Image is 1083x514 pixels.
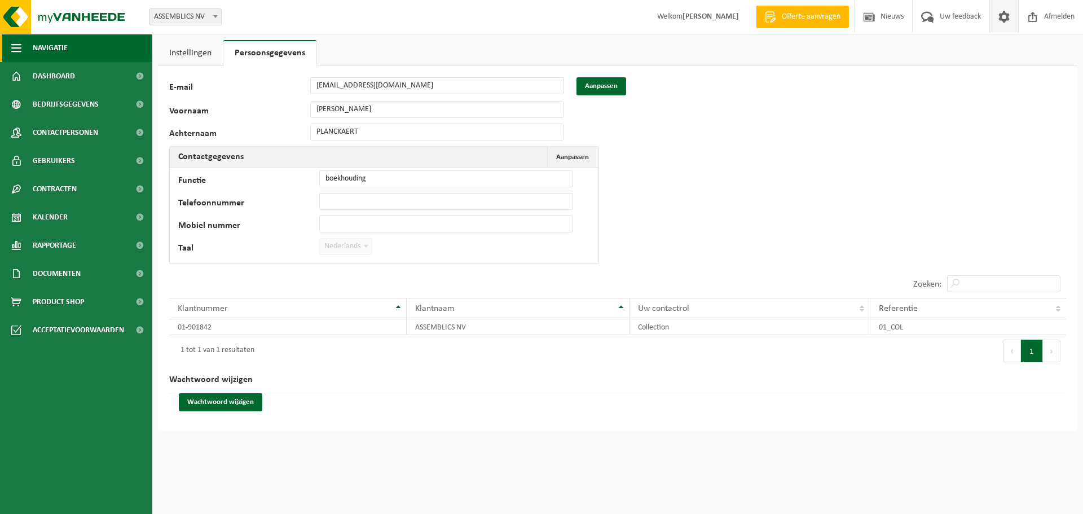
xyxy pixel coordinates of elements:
span: Product Shop [33,288,84,316]
td: 01-901842 [169,319,407,335]
span: Klantnaam [415,304,455,313]
span: Acceptatievoorwaarden [33,316,124,344]
button: 1 [1021,340,1043,362]
button: Next [1043,340,1060,362]
span: ASSEMBLICS NV [149,8,222,25]
span: Dashboard [33,62,75,90]
td: 01_COL [870,319,1066,335]
span: Referentie [879,304,918,313]
a: Instellingen [158,40,223,66]
td: ASSEMBLICS NV [407,319,629,335]
span: Documenten [33,260,81,288]
span: Aanpassen [556,153,589,161]
strong: [PERSON_NAME] [683,12,739,21]
h2: Contactgegevens [170,147,252,167]
span: ASSEMBLICS NV [149,9,221,25]
span: Navigatie [33,34,68,62]
span: Rapportage [33,231,76,260]
div: 1 tot 1 van 1 resultaten [175,341,254,361]
button: Aanpassen [576,77,626,95]
span: Kalender [33,203,68,231]
span: Nederlands [320,239,372,254]
span: Contactpersonen [33,118,98,147]
span: Contracten [33,175,77,203]
span: Uw contactrol [638,304,689,313]
span: Gebruikers [33,147,75,175]
label: Voornaam [169,107,310,118]
a: Offerte aanvragen [756,6,849,28]
label: Telefoonnummer [178,199,319,210]
label: Mobiel nummer [178,221,319,232]
button: Wachtwoord wijzigen [179,393,262,411]
button: Previous [1003,340,1021,362]
input: E-mail [310,77,564,94]
td: Collection [629,319,870,335]
label: Achternaam [169,129,310,140]
label: E-mail [169,83,310,95]
label: Zoeken: [913,280,941,289]
label: Functie [178,176,319,187]
h2: Wachtwoord wijzigen [169,367,1066,393]
label: Taal [178,244,319,255]
span: Offerte aanvragen [779,11,843,23]
span: Klantnummer [178,304,228,313]
a: Persoonsgegevens [223,40,316,66]
span: Nederlands [319,238,372,255]
button: Aanpassen [547,147,597,167]
span: Bedrijfsgegevens [33,90,99,118]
